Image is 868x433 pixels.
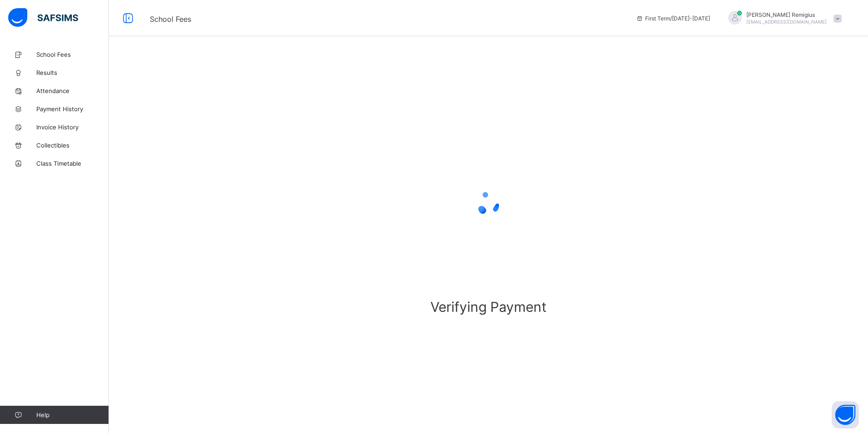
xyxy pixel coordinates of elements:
[36,69,109,76] span: Results
[36,411,108,418] span: Help
[832,401,859,428] button: Open asap
[719,11,846,26] div: UgwuRemigius
[8,8,78,27] img: safsims
[36,123,109,131] span: Invoice History
[36,160,109,167] span: Class Timetable
[343,299,634,315] span: Verifying Payment
[746,11,827,18] span: [PERSON_NAME] Remigius
[36,87,109,94] span: Attendance
[636,15,710,22] span: session/term information
[36,51,109,58] span: School Fees
[150,15,191,24] span: School Fees
[746,19,827,25] span: [EMAIL_ADDRESS][DOMAIN_NAME]
[36,142,109,149] span: Collectibles
[36,105,109,113] span: Payment History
